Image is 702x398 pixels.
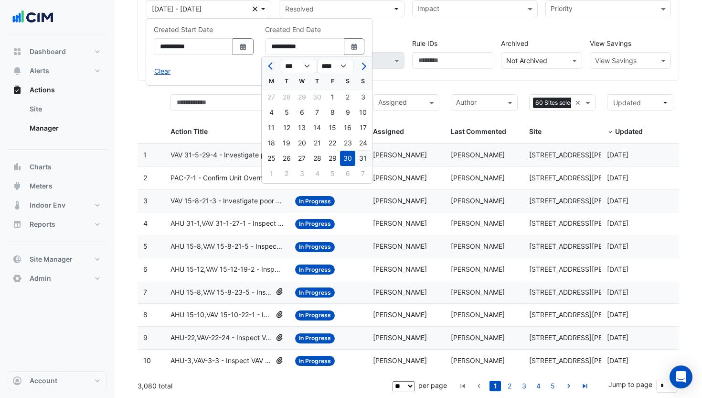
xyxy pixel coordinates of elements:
[279,89,294,105] div: 28
[8,42,107,61] button: Dashboard
[8,80,107,99] button: Actions
[373,242,427,250] span: [PERSON_NAME]
[143,197,148,205] span: 3
[281,59,317,73] select: Select month
[309,89,325,105] div: Thursday, November 30, 2023
[266,58,277,74] button: Previous month
[279,135,294,151] div: 19
[317,59,353,73] select: Select year
[294,89,309,105] div: Wednesday, November 29, 2023
[325,74,340,89] div: F
[143,151,147,159] span: 1
[451,356,505,365] span: [PERSON_NAME]
[575,98,583,109] span: Clear
[30,47,66,56] span: Dashboard
[12,85,22,95] app-icon: Actions
[22,119,107,138] a: Manager
[325,135,340,151] div: 22
[8,157,107,177] button: Charts
[355,105,371,120] div: 10
[451,310,505,319] span: [PERSON_NAME]
[264,135,279,151] div: 18
[294,105,309,120] div: 6
[12,200,22,210] app-icon: Indoor Env
[264,151,279,166] div: Monday, December 25, 2023
[607,94,673,111] button: Updated
[279,0,404,17] button: Resolved
[295,242,335,252] span: In Progress
[170,355,272,366] span: AHU-3,VAV-3-3 - Inspect VAV Airflow Block
[279,105,294,120] div: Tuesday, December 5, 2023
[547,381,558,391] a: 5
[529,219,646,227] span: [STREET_ADDRESS][PERSON_NAME]
[309,166,325,181] div: Thursday, January 4, 2024
[615,127,643,135] span: Updated
[30,181,53,191] span: Meters
[340,151,355,166] div: 30
[340,166,355,181] div: Saturday, January 6, 2024
[340,105,355,120] div: 9
[8,61,107,80] button: Alerts
[529,242,646,250] span: [STREET_ADDRESS][PERSON_NAME]
[154,24,213,34] label: Created Start Date
[529,151,646,159] span: [STREET_ADDRESS][PERSON_NAME]
[579,381,591,391] a: go to last page
[340,74,355,89] div: S
[531,381,545,391] li: page 4
[279,135,294,151] div: Tuesday, December 19, 2023
[264,120,279,135] div: Monday, December 11, 2023
[146,18,372,86] div: dropDown
[451,197,505,205] span: [PERSON_NAME]
[545,381,560,391] li: page 5
[170,150,284,161] span: VAV 31-5-29-4 - Investigate poor zone temp
[418,381,447,389] span: per page
[309,105,325,120] div: 7
[607,219,628,227] span: 2025-09-30T11:17:02.664
[12,162,22,172] app-icon: Charts
[279,89,294,105] div: Tuesday, November 28, 2023
[488,381,502,391] li: page 1
[143,219,148,227] span: 4
[12,274,22,283] app-icon: Admin
[340,105,355,120] div: Saturday, December 9, 2023
[451,333,505,342] span: [PERSON_NAME]
[340,89,355,105] div: 2
[340,120,355,135] div: Saturday, December 16, 2023
[325,105,340,120] div: Friday, December 8, 2023
[416,3,439,16] div: Impact
[295,310,335,321] span: In Progress
[325,120,340,135] div: Friday, December 15, 2023
[170,241,284,252] span: AHU 15-8,VAV 15-8-21-5 - Inspect VAV Airflow Block
[22,99,107,119] a: Site
[294,135,309,151] div: Wednesday, December 20, 2023
[239,43,247,51] fa-icon: Select Date
[355,89,371,105] div: 3
[504,381,515,391] a: 2
[143,288,147,296] span: 7
[146,0,271,17] button: [DATE] - [DATE]
[325,120,340,135] div: 15
[138,374,391,398] div: 3,080 total
[143,310,148,319] span: 8
[451,242,505,250] span: [PERSON_NAME]
[279,151,294,166] div: Tuesday, December 26, 2023
[264,135,279,151] div: Monday, December 18, 2023
[294,151,309,166] div: Wednesday, December 27, 2023
[30,376,57,386] span: Account
[412,38,437,48] label: Rule IDs
[279,151,294,166] div: 26
[529,288,646,296] span: [STREET_ADDRESS][PERSON_NAME]
[373,174,427,182] span: [PERSON_NAME]
[309,135,325,151] div: 21
[8,215,107,234] button: Reports
[294,105,309,120] div: Wednesday, December 6, 2023
[309,120,325,135] div: 14
[373,310,427,319] span: [PERSON_NAME]
[355,120,371,135] div: Sunday, December 17, 2023
[295,356,335,366] span: In Progress
[279,166,294,181] div: Tuesday, January 2, 2024
[309,135,325,151] div: Thursday, December 21, 2023
[529,310,646,319] span: [STREET_ADDRESS][PERSON_NAME]
[264,89,279,105] div: 27
[30,200,65,210] span: Indoor Env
